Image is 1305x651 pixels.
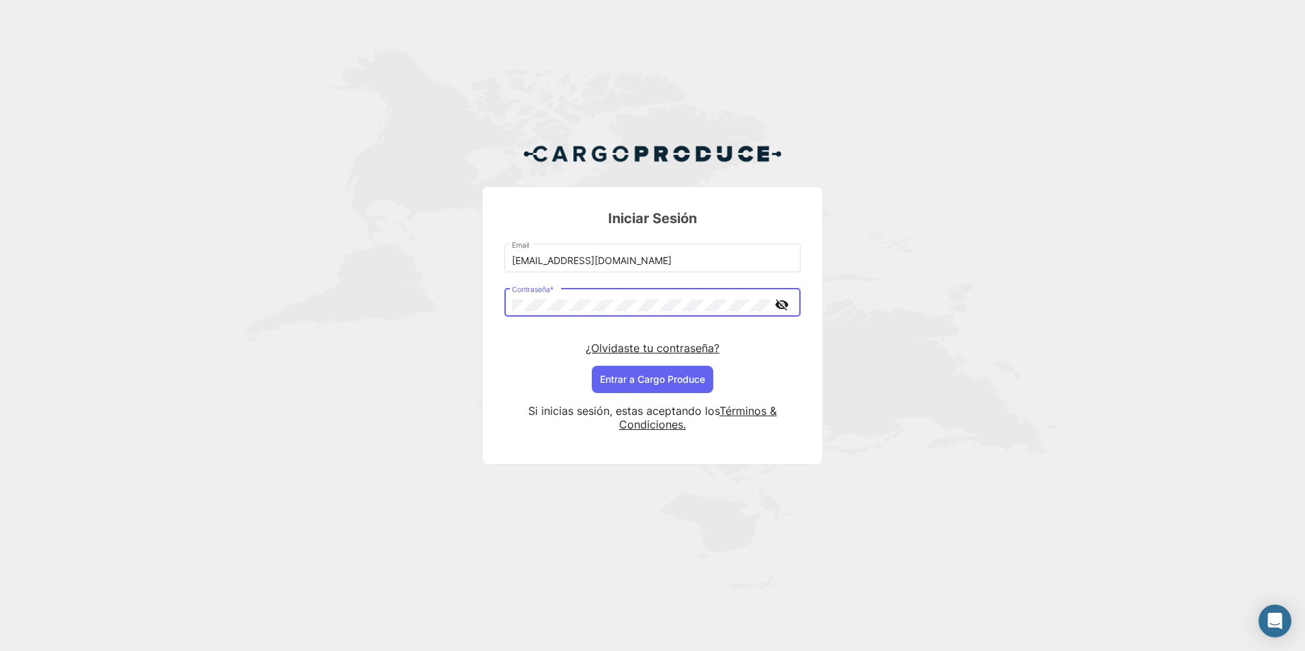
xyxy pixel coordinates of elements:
h3: Iniciar Sesión [504,209,801,228]
button: Entrar a Cargo Produce [592,366,713,393]
a: Términos & Condiciones. [619,404,777,431]
div: Abrir Intercom Messenger [1259,605,1291,637]
img: Cargo Produce Logo [523,137,782,170]
span: Si inicias sesión, estas aceptando los [528,404,719,418]
a: ¿Olvidaste tu contraseña? [586,341,719,355]
input: Email [512,255,794,267]
mat-icon: visibility_off [773,296,790,313]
